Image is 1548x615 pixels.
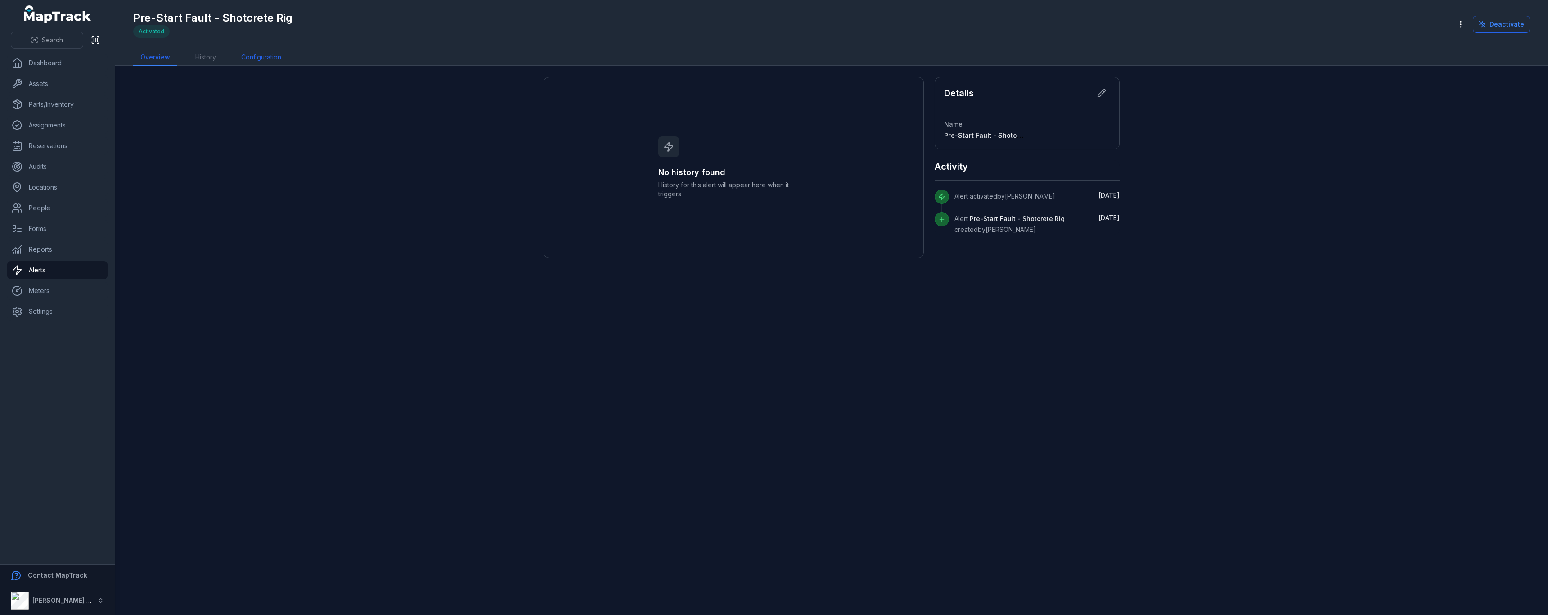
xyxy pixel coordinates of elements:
[658,181,810,199] span: History for this alert will appear here when it triggers
[7,261,108,279] a: Alerts
[944,87,974,99] h2: Details
[658,166,810,179] h3: No history found
[42,36,63,45] span: Search
[944,120,963,128] span: Name
[7,54,108,72] a: Dashboard
[954,192,1055,200] span: Alert activated by [PERSON_NAME]
[944,131,1042,139] span: Pre-Start Fault - Shotcrete Rig
[7,303,108,321] a: Settings
[234,49,288,66] a: Configuration
[7,199,108,217] a: People
[28,571,87,579] strong: Contact MapTrack
[7,95,108,113] a: Parts/Inventory
[133,11,292,25] h1: Pre-Start Fault - Shotcrete Rig
[11,32,83,49] button: Search
[32,597,106,604] strong: [PERSON_NAME] Group
[1098,191,1120,199] span: [DATE]
[7,116,108,134] a: Assignments
[7,240,108,258] a: Reports
[954,215,1065,233] span: Alert created by [PERSON_NAME]
[7,282,108,300] a: Meters
[133,25,170,38] div: Activated
[188,49,223,66] a: History
[935,160,968,173] h2: Activity
[1098,191,1120,199] time: 5/22/2025, 11:31:42 AM
[1473,16,1530,33] button: Deactivate
[7,137,108,155] a: Reservations
[7,158,108,176] a: Audits
[1098,214,1120,222] span: [DATE]
[7,75,108,93] a: Assets
[7,220,108,238] a: Forms
[7,178,108,196] a: Locations
[970,215,1065,222] span: Pre-Start Fault - Shotcrete Rig
[133,49,177,66] a: Overview
[24,5,91,23] a: MapTrack
[1098,214,1120,222] time: 5/22/2025, 11:20:31 AM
